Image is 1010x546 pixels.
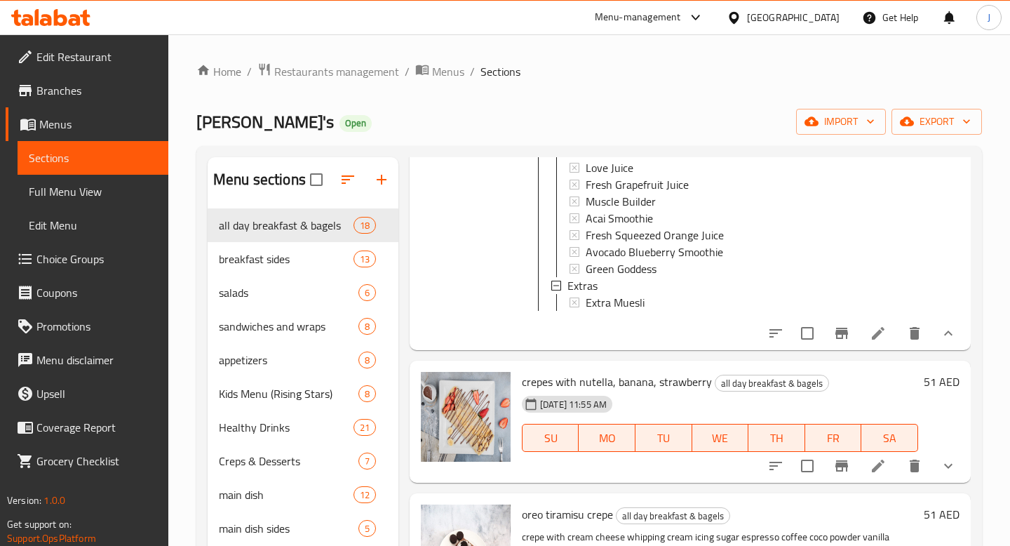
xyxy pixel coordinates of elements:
a: Branches [6,74,168,107]
span: main dish sides [219,520,358,537]
span: Coupons [36,284,157,301]
span: 6 [359,286,375,300]
a: Sections [18,141,168,175]
span: Version: [7,491,41,510]
span: Grocery Checklist [36,453,157,470]
span: Menu disclaimer [36,352,157,368]
button: sort-choices [759,317,793,350]
span: Fresh Grapefruit Juice [586,176,689,193]
button: show more [931,449,965,483]
div: Menu-management [595,9,681,26]
span: FR [811,428,856,448]
button: export [891,109,982,135]
a: Coverage Report [6,411,168,444]
span: import [807,113,875,131]
div: Creps & Desserts [219,453,358,470]
span: Edit Menu [29,217,157,234]
span: 8 [359,354,375,367]
button: TU [635,424,692,452]
span: 1.0.0 [43,491,65,510]
span: appetizers [219,352,358,368]
a: Edit Restaurant [6,40,168,74]
span: Healthy Drinks [219,419,353,436]
span: Acai Smoothie [586,210,653,227]
button: sort-choices [759,449,793,483]
a: Edit Menu [18,208,168,242]
button: TH [748,424,805,452]
div: Healthy Drinks21 [208,411,398,444]
li: / [470,63,475,80]
button: Branch-specific-item [825,317,858,350]
div: all day breakfast & bagels18 [208,208,398,242]
button: Add section [365,163,398,197]
div: all day breakfast & bagels [616,507,730,524]
a: Choice Groups [6,242,168,276]
span: all day breakfast & bagels [617,508,729,524]
span: 21 [354,421,375,434]
div: main dish sides5 [208,512,398,545]
button: delete [898,449,931,483]
div: [GEOGRAPHIC_DATA] [747,10,840,25]
span: 8 [359,320,375,333]
span: Avocado Blueberry Smoothie [586,244,723,260]
button: FR [805,424,862,452]
span: Choice Groups [36,251,157,267]
span: Open [339,117,372,129]
span: Full Menu View [29,183,157,200]
button: import [796,109,886,135]
a: Menus [6,107,168,141]
a: Edit menu item [870,325,887,342]
span: Muscle Builder [586,193,656,210]
div: breakfast sides [219,251,353,267]
span: SA [867,428,913,448]
div: items [353,419,376,436]
span: all day breakfast & bagels [219,217,353,234]
button: SA [861,424,918,452]
a: Edit menu item [870,458,887,474]
span: crepes with nutella, banana, strawberry [522,371,712,392]
span: SU [528,428,573,448]
span: 12 [354,488,375,502]
div: items [358,284,376,301]
span: Get support on: [7,515,72,533]
a: Grocery Checklist [6,444,168,478]
li: / [405,63,410,80]
div: all day breakfast & bagels [715,375,829,392]
button: show more [931,317,965,350]
span: 13 [354,253,375,266]
div: items [358,385,376,402]
span: Menus [432,63,464,80]
span: Restaurants management [274,63,399,80]
span: Sort sections [331,163,365,197]
div: sandwiches and wraps8 [208,309,398,343]
h6: 51 AED [924,505,959,524]
a: Upsell [6,377,168,411]
nav: breadcrumb [196,62,982,81]
span: 5 [359,522,375,535]
span: J [988,10,990,25]
div: items [358,352,376,368]
span: 7 [359,455,375,468]
div: items [353,217,376,234]
span: 18 [354,219,375,232]
div: appetizers8 [208,343,398,377]
div: Creps & Desserts7 [208,444,398,478]
a: Home [196,63,241,80]
div: items [358,318,376,335]
span: Coverage Report [36,419,157,436]
a: Restaurants management [257,62,399,81]
span: sandwiches and wraps [219,318,358,335]
span: Fresh Squeezed Orange Juice [586,227,724,244]
button: WE [692,424,749,452]
span: Love Juice [586,159,633,176]
a: Menu disclaimer [6,343,168,377]
span: MO [584,428,630,448]
span: Sections [29,149,157,166]
div: main dish [219,486,353,503]
div: items [353,486,376,503]
a: Coupons [6,276,168,309]
span: TU [641,428,687,448]
div: salads [219,284,358,301]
